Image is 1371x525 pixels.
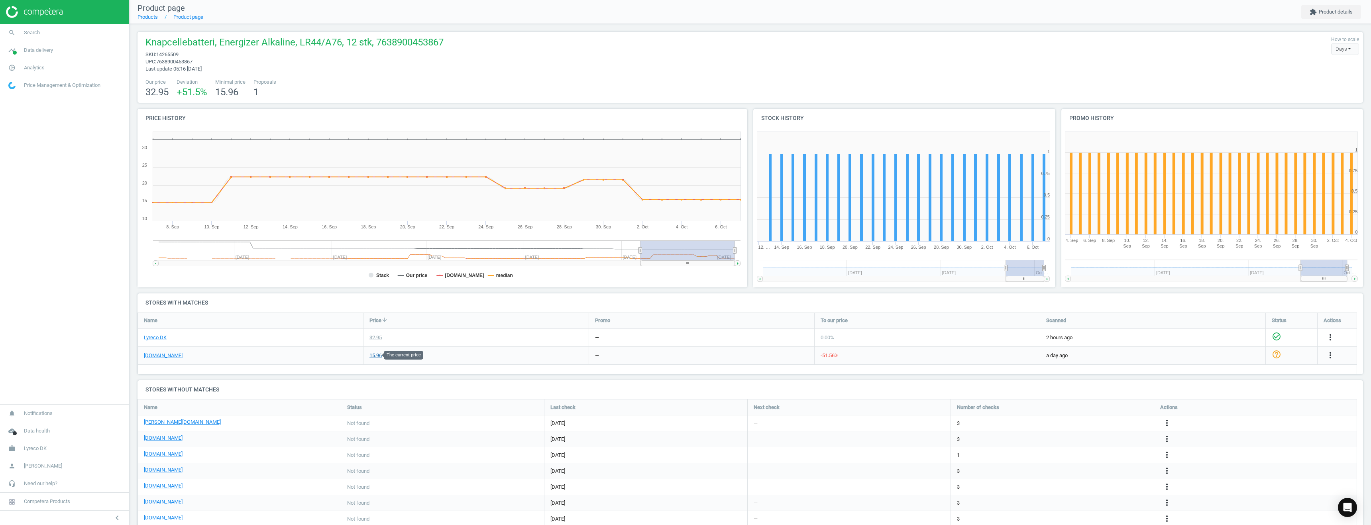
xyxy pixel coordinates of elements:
div: 32.95 [369,334,382,341]
i: extension [1310,8,1317,16]
tspan: 28. Sep [934,245,949,250]
tspan: Sep [1198,244,1206,248]
i: check_circle_outline [1272,332,1281,341]
span: [DATE] [550,484,741,491]
span: [PERSON_NAME] [24,462,62,470]
button: more_vert [1326,350,1335,361]
span: [DATE] [550,420,741,427]
span: — [754,499,758,507]
span: 15.96 [215,87,238,98]
text: 10 [142,216,147,221]
span: Not found [347,452,369,459]
span: 3 [957,420,960,427]
span: 1 [253,87,259,98]
tspan: 10. [1124,238,1130,243]
span: Next check [754,404,780,411]
span: Last check [550,404,576,411]
span: Scanned [1046,317,1066,324]
i: work [4,441,20,456]
tspan: 28. Sep [557,224,572,229]
button: more_vert [1162,498,1172,508]
i: cloud_done [4,423,20,438]
span: Data health [24,427,50,435]
tspan: Our price [406,273,428,278]
a: [DOMAIN_NAME] [144,466,183,474]
span: 3 [957,515,960,523]
span: Not found [347,499,369,507]
text: 0.75 [1041,171,1050,176]
span: Status [347,404,362,411]
button: chevron_left [107,513,127,523]
a: [DOMAIN_NAME] [144,498,183,505]
tspan: Sep [1142,244,1150,248]
h4: Stores with matches [137,293,1363,312]
tspan: Sep [1254,244,1262,248]
tspan: 8. Sep [166,224,179,229]
div: The current price [384,351,423,360]
span: 14265509 [156,51,179,57]
span: upc : [145,59,156,65]
img: wGWNvw8QSZomAAAAABJRU5ErkJggg== [8,82,16,89]
span: Data delivery [24,47,53,54]
tspan: 6. Oct [1027,245,1038,250]
tspan: Sep [1123,244,1131,248]
span: Actions [1324,317,1341,324]
span: Last update 05:16 [DATE] [145,66,202,72]
tspan: 26. [1274,238,1280,243]
tspan: 24. Sep [478,224,493,229]
span: Competera Products [24,498,70,505]
tspan: 12. … [758,245,770,250]
tspan: 2. Oct [981,245,993,250]
span: 3 [957,468,960,475]
tspan: 4. Oct [676,224,687,229]
tspan: 12. Sep [244,224,259,229]
text: 15 [142,198,147,203]
tspan: 8. Sep [1102,238,1115,243]
a: [DOMAIN_NAME] [144,450,183,458]
tspan: 24. [1255,238,1261,243]
h4: Promo history [1061,109,1363,128]
div: 15.96 [369,352,382,359]
span: [DATE] [550,468,741,475]
span: — [754,515,758,523]
tspan: 16. [1180,238,1186,243]
tspan: 2. Oct [1327,238,1339,243]
span: Name [144,404,157,411]
tspan: 12. [1143,238,1149,243]
i: more_vert [1162,482,1172,492]
tspan: 20. Sep [843,245,858,250]
span: Name [144,317,157,324]
button: more_vert [1162,466,1172,476]
tspan: 22. [1236,238,1242,243]
tspan: Sep [1235,244,1243,248]
tspan: 26. Sep [518,224,533,229]
tspan: Sep [1217,244,1225,248]
span: Number of checks [957,404,999,411]
tspan: 30. Sep [957,245,972,250]
span: 3 [957,484,960,491]
tspan: 14. [1161,238,1167,243]
text: 25 [142,163,147,167]
span: Not found [347,484,369,491]
i: more_vert [1326,350,1335,360]
i: headset_mic [4,476,20,491]
span: Our price [145,79,169,86]
tspan: 22. Sep [439,224,454,229]
tspan: [DOMAIN_NAME] [445,273,484,278]
label: How to scale [1331,36,1359,43]
span: [DATE] [550,452,741,459]
button: more_vert [1162,418,1172,429]
span: Knapcellebatteri, Energizer Alkaline, LR44/A76, 12 stk, 7638900453867 [145,36,444,51]
tspan: Sep [1310,244,1318,248]
span: +51.5 % [177,87,207,98]
tspan: Sep [1273,244,1281,248]
text: 20 [142,181,147,185]
span: Minimal price [215,79,246,86]
span: Notifications [24,410,53,417]
i: search [4,25,20,40]
text: 0.5 [1351,189,1357,193]
text: 0 [1047,236,1050,241]
span: Price [369,317,381,324]
span: 7638900453867 [156,59,192,65]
